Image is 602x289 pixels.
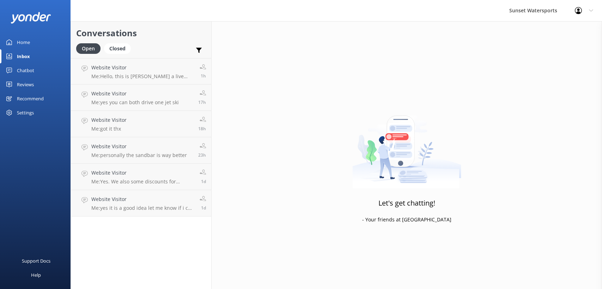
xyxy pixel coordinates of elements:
[91,126,127,132] p: Me: got it thx
[71,111,211,137] a: Website VisitorMe:got it thx18h
[201,205,206,211] span: Aug 29 2025 07:13am (UTC -05:00) America/Cancun
[352,101,461,189] img: artwork of a man stealing a conversation from at giant smartphone
[71,190,211,216] a: Website VisitorMe:yes it is a good idea let me know if i can be of any help deciding which trip1d
[362,216,451,224] p: - Your friends at [GEOGRAPHIC_DATA]
[76,43,101,54] div: Open
[91,116,127,124] h4: Website Visitor
[17,92,44,106] div: Recommend
[91,73,194,80] p: Me: Hello, this is [PERSON_NAME] a live agent with Sunset Watersports the jets skis are in a desi...
[71,164,211,190] a: Website VisitorMe:Yes. We also some discounts for September. When will you be in [GEOGRAPHIC_DATA...
[71,58,211,84] a: Website VisitorMe:Hello, this is [PERSON_NAME] a live agent with Sunset Watersports the jets skis...
[104,44,134,52] a: Closed
[91,178,194,185] p: Me: Yes. We also some discounts for September. When will you be in [GEOGRAPHIC_DATA]?
[91,90,179,98] h4: Website Visitor
[76,44,104,52] a: Open
[198,152,206,158] span: Aug 29 2025 10:56am (UTC -05:00) America/Cancun
[201,178,206,184] span: Aug 29 2025 09:37am (UTC -05:00) America/Cancun
[17,77,34,92] div: Reviews
[91,195,194,203] h4: Website Visitor
[71,137,211,164] a: Website VisitorMe:personally the sandbar is way better23h
[91,143,187,150] h4: Website Visitor
[17,35,30,49] div: Home
[31,268,41,282] div: Help
[91,99,179,106] p: Me: yes you can both drive one jet ski
[76,26,206,40] h2: Conversations
[198,126,206,132] span: Aug 29 2025 04:16pm (UTC -05:00) America/Cancun
[91,169,194,177] h4: Website Visitor
[91,152,187,158] p: Me: personally the sandbar is way better
[22,254,50,268] div: Support Docs
[11,12,51,24] img: yonder-white-logo.png
[91,64,194,71] h4: Website Visitor
[17,63,34,77] div: Chatbot
[71,84,211,111] a: Website VisitorMe:yes you can both drive one jet ski17h
[17,106,34,120] div: Settings
[17,49,30,63] div: Inbox
[198,99,206,105] span: Aug 29 2025 05:17pm (UTC -05:00) America/Cancun
[91,205,194,211] p: Me: yes it is a good idea let me know if i can be of any help deciding which trip
[378,197,435,209] h3: Let's get chatting!
[201,73,206,79] span: Aug 30 2025 08:38am (UTC -05:00) America/Cancun
[104,43,131,54] div: Closed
